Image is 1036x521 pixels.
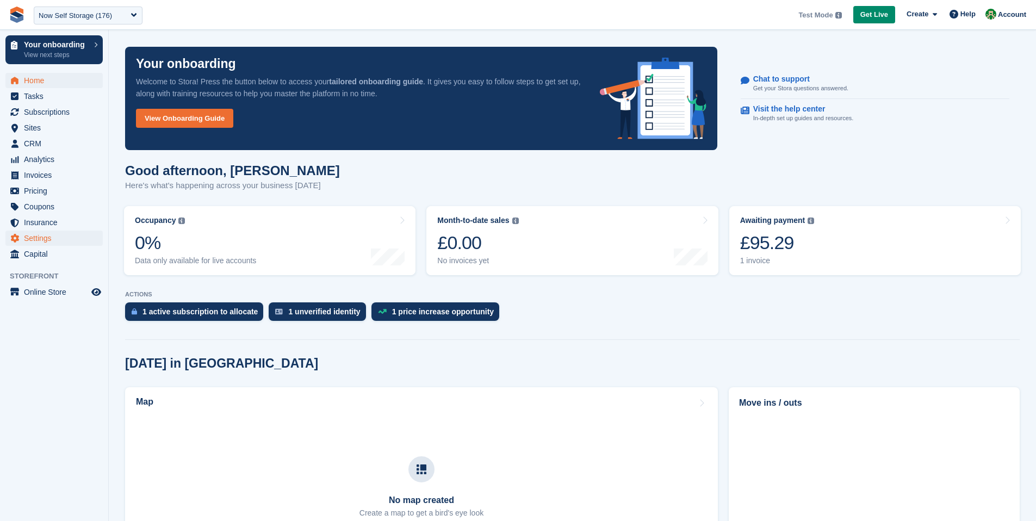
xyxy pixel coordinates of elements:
h1: Good afternoon, [PERSON_NAME] [125,163,340,178]
div: £95.29 [740,232,815,254]
span: Test Mode [798,10,833,21]
a: View Onboarding Guide [136,109,233,128]
p: Your onboarding [24,41,89,48]
a: Occupancy 0% Data only available for live accounts [124,206,415,275]
a: Month-to-date sales £0.00 No invoices yet [426,206,718,275]
div: 1 active subscription to allocate [142,307,258,316]
img: icon-info-grey-7440780725fd019a000dd9b08b2336e03edf1995a4989e88bcd33f0948082b44.svg [512,218,519,224]
a: Get Live [853,6,895,24]
a: Chat to support Get your Stora questions answered. [741,69,1009,99]
img: icon-info-grey-7440780725fd019a000dd9b08b2336e03edf1995a4989e88bcd33f0948082b44.svg [835,12,842,18]
div: 1 unverified identity [288,307,360,316]
div: 0% [135,232,256,254]
span: CRM [24,136,89,151]
h2: Map [136,397,153,407]
div: Now Self Storage (176) [39,10,112,21]
img: icon-info-grey-7440780725fd019a000dd9b08b2336e03edf1995a4989e88bcd33f0948082b44.svg [808,218,814,224]
span: Online Store [24,284,89,300]
span: Settings [24,231,89,246]
p: ACTIONS [125,291,1020,298]
p: Visit the help center [753,104,845,114]
div: Data only available for live accounts [135,256,256,265]
span: Home [24,73,89,88]
a: Your onboarding View next steps [5,35,103,64]
p: Your onboarding [136,58,236,70]
div: 1 invoice [740,256,815,265]
h3: No map created [359,495,483,505]
a: menu [5,199,103,214]
span: Sites [24,120,89,135]
p: In-depth set up guides and resources. [753,114,854,123]
img: active_subscription_to_allocate_icon-d502201f5373d7db506a760aba3b589e785aa758c864c3986d89f69b8ff3... [132,308,137,315]
img: icon-info-grey-7440780725fd019a000dd9b08b2336e03edf1995a4989e88bcd33f0948082b44.svg [178,218,185,224]
span: Tasks [24,89,89,104]
a: menu [5,104,103,120]
h2: [DATE] in [GEOGRAPHIC_DATA] [125,356,318,371]
a: menu [5,183,103,199]
img: onboarding-info-6c161a55d2c0e0a8cae90662b2fe09162a5109e8cc188191df67fb4f79e88e88.svg [600,58,706,139]
a: menu [5,73,103,88]
div: £0.00 [437,232,518,254]
a: Visit the help center In-depth set up guides and resources. [741,99,1009,128]
span: Analytics [24,152,89,167]
span: Invoices [24,168,89,183]
div: No invoices yet [437,256,518,265]
span: Help [960,9,976,20]
strong: tailored onboarding guide [329,77,423,86]
p: Welcome to Stora! Press the button below to access your . It gives you easy to follow steps to ge... [136,76,582,100]
a: 1 active subscription to allocate [125,302,269,326]
span: Coupons [24,199,89,214]
p: Chat to support [753,75,840,84]
a: menu [5,215,103,230]
div: Occupancy [135,216,176,225]
a: 1 unverified identity [269,302,371,326]
a: menu [5,136,103,151]
span: Get Live [860,9,888,20]
span: Insurance [24,215,89,230]
a: menu [5,120,103,135]
div: Month-to-date sales [437,216,509,225]
img: Mark Dawson [985,9,996,20]
p: View next steps [24,50,89,60]
img: price_increase_opportunities-93ffe204e8149a01c8c9dc8f82e8f89637d9d84a8eef4429ea346261dce0b2c0.svg [378,309,387,314]
a: menu [5,152,103,167]
a: Awaiting payment £95.29 1 invoice [729,206,1021,275]
span: Storefront [10,271,108,282]
a: menu [5,89,103,104]
img: stora-icon-8386f47178a22dfd0bd8f6a31ec36ba5ce8667c1dd55bd0f319d3a0aa187defe.svg [9,7,25,23]
a: menu [5,231,103,246]
p: Here's what's happening across your business [DATE] [125,179,340,192]
span: Subscriptions [24,104,89,120]
a: menu [5,284,103,300]
span: Capital [24,246,89,262]
div: Awaiting payment [740,216,805,225]
img: map-icn-33ee37083ee616e46c38cad1a60f524a97daa1e2b2c8c0bc3eb3415660979fc1.svg [417,464,426,474]
span: Pricing [24,183,89,199]
img: verify_identity-adf6edd0f0f0b5bbfe63781bf79b02c33cf7c696d77639b501bdc392416b5a36.svg [275,308,283,315]
a: menu [5,168,103,183]
a: Preview store [90,286,103,299]
div: 1 price increase opportunity [392,307,494,316]
a: menu [5,246,103,262]
p: Get your Stora questions answered. [753,84,848,93]
a: 1 price increase opportunity [371,302,505,326]
span: Create [907,9,928,20]
span: Account [998,9,1026,20]
h2: Move ins / outs [739,396,1009,410]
